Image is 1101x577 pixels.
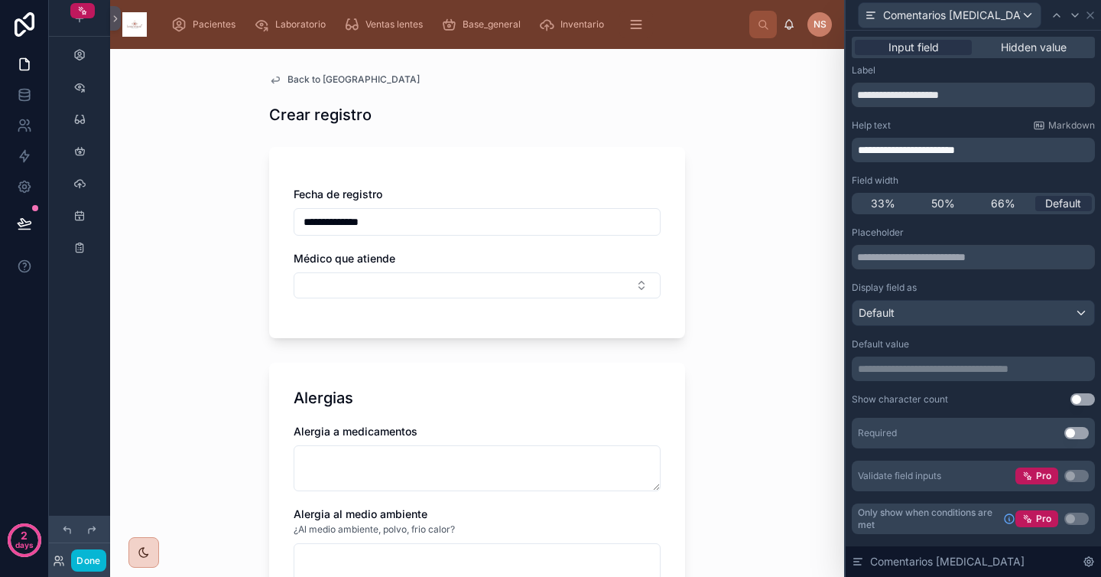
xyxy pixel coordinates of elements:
span: 33% [871,196,895,211]
button: Done [71,549,106,572]
label: Default value [852,338,909,350]
div: scrollable content [852,138,1095,162]
a: Ventas lentes [339,11,434,38]
span: Comentarios [MEDICAL_DATA] [883,8,1021,23]
span: Médico que atiende [294,252,395,265]
span: Only show when conditions are met [858,507,997,531]
p: 2 [21,528,28,543]
span: Pro [1036,470,1051,482]
span: Alergia al medio ambiente [294,507,427,520]
span: Pro [1036,513,1051,525]
span: ¿Al medio ambiente, polvo, frio calor? [294,523,455,536]
span: Default [1045,196,1081,211]
span: Inventario [560,18,604,31]
span: Default [859,305,895,321]
img: App logo [122,12,147,37]
span: Laboratorio [275,18,326,31]
div: scrollable content [159,8,749,41]
p: days [15,534,34,556]
span: Pacientes [193,18,235,31]
label: Field width [852,174,898,187]
span: Fecha de registro [294,187,382,200]
a: Back to [GEOGRAPHIC_DATA] [269,73,420,86]
a: Laboratorio [249,11,336,38]
a: Inventario [534,11,615,38]
span: Ventas lentes [365,18,423,31]
a: Base_general [437,11,531,38]
span: Base_general [463,18,521,31]
label: Display field as [852,282,917,294]
label: Help text [852,119,891,132]
div: Show character count [852,393,948,406]
a: Markdown [1033,119,1095,132]
label: Placeholder [852,227,904,239]
label: Label [852,64,875,77]
div: Required [858,427,897,439]
span: Input field [888,40,939,55]
button: Default [852,300,1095,326]
h1: Alergias [294,387,353,409]
div: Validate field inputs [858,470,941,482]
span: Comentarios [MEDICAL_DATA] [870,554,1025,569]
span: 66% [991,196,1015,211]
span: 50% [931,196,955,211]
span: NS [814,18,827,31]
span: Alergia a medicamentos [294,425,417,438]
h1: Crear registro [269,104,372,126]
button: Select Button [294,272,661,298]
span: Back to [GEOGRAPHIC_DATA] [287,73,420,86]
span: Markdown [1048,119,1095,132]
button: Comentarios [MEDICAL_DATA] [858,2,1041,28]
a: Pacientes [167,11,246,38]
span: Hidden value [1001,40,1067,55]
